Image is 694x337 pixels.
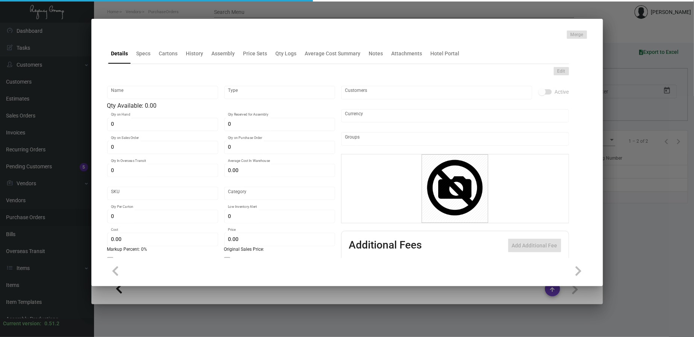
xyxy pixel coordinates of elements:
div: Specs [137,50,151,58]
span: Shipping [116,256,137,265]
div: Qty Logs [276,50,297,58]
div: Cartons [159,50,178,58]
span: Add Additional Fee [512,242,557,249]
div: Hotel Portal [431,50,460,58]
div: Current version: [3,320,41,328]
div: Qty Available: 0.00 [107,101,335,110]
div: Average Cost Summary [305,50,361,58]
span: Non-sellable [233,256,262,265]
h2: Additional Fees [349,239,422,252]
div: Price Sets [243,50,267,58]
div: Assembly [212,50,235,58]
div: Notes [369,50,383,58]
div: 0.51.2 [44,320,59,328]
div: Attachments [392,50,422,58]
button: Edit [554,67,569,75]
button: Add Additional Fee [508,239,561,252]
span: Merge [571,32,583,38]
span: Active [555,87,569,96]
input: Add new.. [345,90,528,96]
span: Edit [557,68,565,75]
div: History [186,50,203,58]
div: Details [111,50,128,58]
button: Merge [567,30,587,39]
input: Add new.. [345,136,565,142]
